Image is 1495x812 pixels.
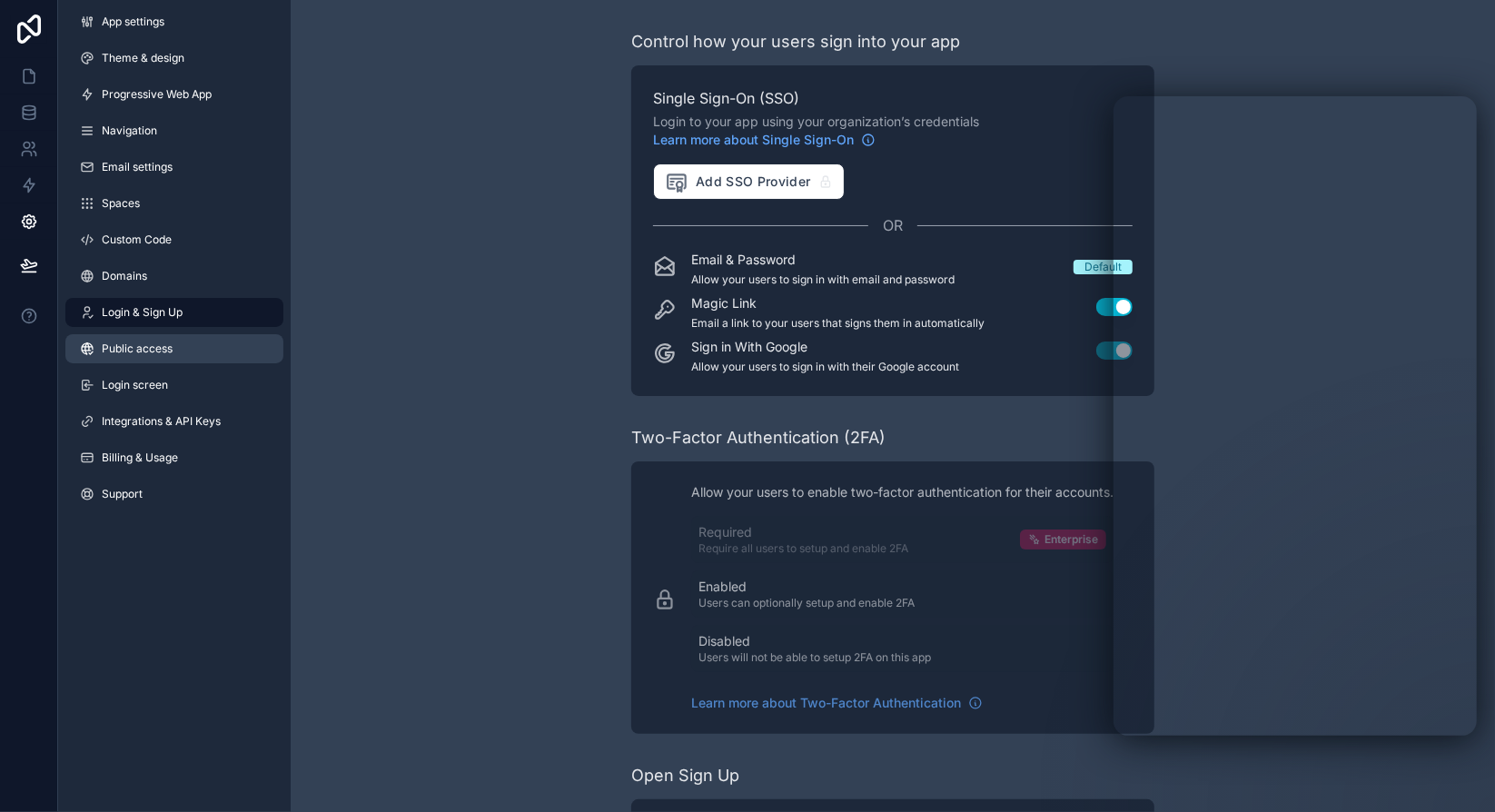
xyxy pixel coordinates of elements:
span: Navigation [102,124,157,138]
div: Open Sign Up [631,763,739,788]
span: Custom Code [102,233,172,247]
span: App settings [102,15,164,29]
iframe: Intercom live chat [1433,750,1477,794]
p: Allow your users to sign in with their Google account [691,360,959,374]
button: Add SSO Provider [653,163,845,200]
div: Default [1084,260,1122,274]
p: Enabled [698,578,915,596]
a: Progressive Web App [65,80,283,109]
p: Users will not be able to setup 2FA on this app [698,650,931,665]
span: Spaces [102,196,140,211]
span: Add SSO Provider [665,170,811,193]
span: Enterprise [1045,532,1098,547]
div: Two-Factor Authentication (2FA) [631,425,886,451]
a: Email settings [65,153,283,182]
a: Public access [65,334,283,363]
p: Magic Link [691,294,985,312]
a: Login screen [65,371,283,400]
span: Theme & design [102,51,184,65]
p: Users can optionally setup and enable 2FA [698,596,915,610]
span: Support [102,487,143,501]
a: Learn more about Two-Factor Authentication [691,694,983,712]
span: Billing & Usage [102,451,178,465]
a: Theme & design [65,44,283,73]
span: Login to your app using your organization’s credentials [653,113,1133,149]
p: Allow your users to enable two-factor authentication for their accounts. [691,483,1114,501]
a: Learn more about Single Sign-On [653,131,876,149]
a: Login & Sign Up [65,298,283,327]
span: Login screen [102,378,168,392]
a: Spaces [65,189,283,218]
div: Control how your users sign into your app [631,29,960,54]
span: Integrations & API Keys [102,414,221,429]
p: Required [698,523,908,541]
span: Domains [102,269,147,283]
span: Single Sign-On (SSO) [653,87,1133,109]
span: Login & Sign Up [102,305,183,320]
a: Billing & Usage [65,443,283,472]
p: Sign in With Google [691,338,959,356]
span: Public access [102,342,173,356]
a: App settings [65,7,283,36]
a: Integrations & API Keys [65,407,283,436]
span: Progressive Web App [102,87,212,102]
span: Learn more about Single Sign-On [653,131,854,149]
p: Require all users to setup and enable 2FA [698,541,908,556]
p: Allow your users to sign in with email and password [691,272,955,287]
span: Email settings [102,160,173,174]
iframe: Intercom live chat [1114,96,1477,736]
span: Learn more about Two-Factor Authentication [691,694,961,712]
a: Domains [65,262,283,291]
p: Email & Password [691,251,955,269]
a: Navigation [65,116,283,145]
span: OR [883,214,903,236]
p: Email a link to your users that signs them in automatically [691,316,985,331]
p: Disabled [698,632,931,650]
a: Custom Code [65,225,283,254]
a: Support [65,480,283,509]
